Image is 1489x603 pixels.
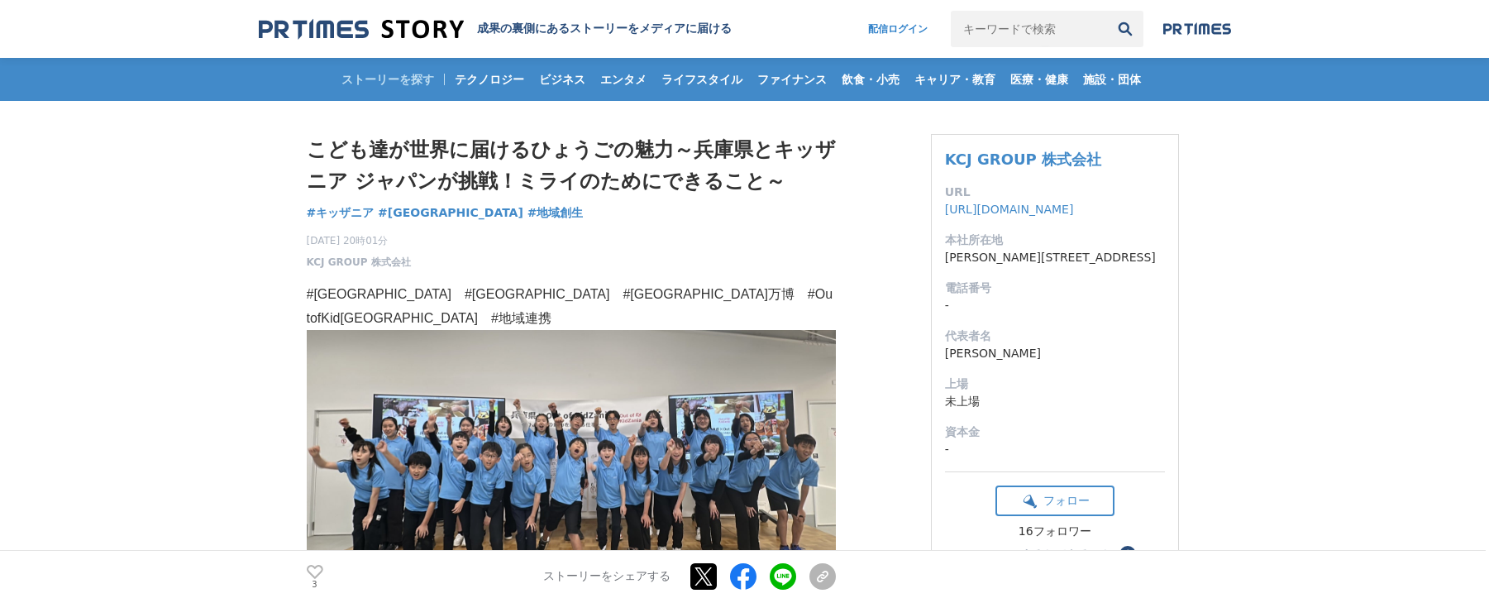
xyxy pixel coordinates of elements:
dt: 代表者名 [945,328,1165,345]
a: 医療・健康 [1004,58,1075,101]
a: 施設・団体 [1076,58,1148,101]
button: ？ [1119,546,1136,562]
a: KCJ GROUP 株式会社 [307,255,411,270]
dt: 上場 [945,376,1165,393]
div: フォローするとできること [974,548,1113,560]
dt: 資本金 [945,424,1165,441]
p: 3 [307,581,323,589]
img: thumbnail_b3d89e40-8eca-11f0-b6fc-c9efb46ea977.JPG [307,330,836,578]
dd: [PERSON_NAME] [945,345,1165,362]
a: キャリア・教育 [908,58,1002,101]
a: #キッザニア [307,204,375,222]
h2: 成果の裏側にあるストーリーをメディアに届ける [477,22,732,36]
p: ストーリーをシェアする [543,570,671,585]
span: #キッザニア [307,205,375,220]
h1: こども達が世界に届けるひょうごの魅力～兵庫県とキッザニア ジャパンが挑戦！ミライのためにできること～ [307,134,836,198]
a: #[GEOGRAPHIC_DATA] [378,204,523,222]
span: キャリア・教育 [908,72,1002,87]
span: #地域創生 [527,205,584,220]
dd: 未上場 [945,393,1165,410]
span: 施設・団体 [1076,72,1148,87]
span: ファイナンス [751,72,833,87]
button: フォロー [995,486,1114,516]
a: [URL][DOMAIN_NAME] [945,203,1074,216]
img: 成果の裏側にあるストーリーをメディアに届ける [259,18,464,41]
p: #[GEOGRAPHIC_DATA] #[GEOGRAPHIC_DATA] #[GEOGRAPHIC_DATA]万博 #OutofKid[GEOGRAPHIC_DATA] #地域連携 [307,283,836,331]
dd: - [945,441,1165,458]
a: #地域創生 [527,204,584,222]
a: ライフスタイル [655,58,749,101]
dt: URL [945,184,1165,201]
img: prtimes [1163,22,1231,36]
dt: 本社所在地 [945,232,1165,249]
input: キーワードで検索 [951,11,1107,47]
dd: [PERSON_NAME][STREET_ADDRESS] [945,249,1165,266]
span: [DATE] 20時01分 [307,233,411,248]
a: ビジネス [532,58,592,101]
span: #[GEOGRAPHIC_DATA] [378,205,523,220]
span: 飲食・小売 [835,72,906,87]
a: KCJ GROUP 株式会社 [945,151,1101,168]
dd: - [945,297,1165,314]
a: ファイナンス [751,58,833,101]
div: 16フォロワー [995,524,1114,539]
span: テクノロジー [448,72,531,87]
button: 検索 [1107,11,1143,47]
span: エンタメ [594,72,653,87]
a: 成果の裏側にあるストーリーをメディアに届ける 成果の裏側にあるストーリーをメディアに届ける [259,18,732,41]
a: エンタメ [594,58,653,101]
a: 配信ログイン [852,11,944,47]
a: 飲食・小売 [835,58,906,101]
span: 医療・健康 [1004,72,1075,87]
dt: 電話番号 [945,280,1165,297]
span: ビジネス [532,72,592,87]
a: テクノロジー [448,58,531,101]
span: ？ [1122,548,1133,560]
span: ライフスタイル [655,72,749,87]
